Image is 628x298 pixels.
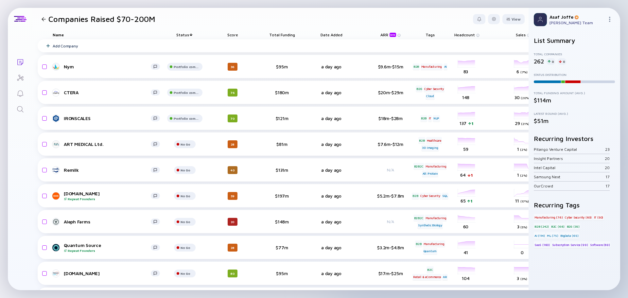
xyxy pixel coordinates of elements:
[64,242,151,253] div: Quantum Source
[181,220,190,224] div: No Go
[313,167,350,173] div: a day ago
[181,246,190,250] div: No Go
[369,141,412,147] div: $7.6m-$12m
[53,242,165,253] a: Quantum SourceRepeat Founders
[566,223,580,230] div: B2G (35)
[412,30,448,39] div: Tags
[549,14,604,20] div: Asaf Joffe
[605,165,610,170] div: 20
[423,248,438,254] div: Quantum
[425,215,447,221] div: Manufacturing
[313,30,350,39] div: Date Added
[228,89,237,96] div: 76
[413,215,424,221] div: B2B2C
[53,166,165,174] a: Remilk
[425,163,447,169] div: Manufacturing
[261,193,303,199] div: $197m
[64,141,151,147] div: ART MEDICAL Ltd.
[420,115,427,122] div: B2B
[605,156,610,161] div: 20
[64,115,151,121] div: IRONSCALES
[261,245,303,250] div: $77m
[421,63,443,70] div: Manufacturing
[605,184,610,188] div: 17
[48,14,155,24] h1: Companies Raised $70-200M
[174,65,200,69] div: Portfolio company
[261,141,303,147] div: $81m
[415,240,422,247] div: B2B
[442,193,448,199] div: SQL
[8,101,32,116] a: Search
[426,93,435,99] div: Cloud
[53,63,165,71] a: Nym
[369,193,412,199] div: $5.2m-$7.8m
[64,64,151,69] div: Nym
[589,241,610,248] div: Software (89)
[551,241,589,248] div: Subscription Service (99)
[64,191,151,201] div: [DOMAIN_NAME]
[413,63,420,70] div: B2B
[313,271,350,276] div: a day ago
[534,91,615,95] div: Total Funding Amount (Avg.)
[427,266,433,273] div: B2C
[534,156,605,161] div: Insight Partners
[269,32,295,37] span: Total Funding
[422,170,439,177] div: Alt Protein
[546,232,559,239] div: ML (75)
[607,17,612,22] img: Menu
[53,191,165,201] a: [DOMAIN_NAME]Repeat Founders
[416,85,423,92] div: B2G
[53,218,165,226] a: Aleph Farms
[64,249,151,253] div: Repeat Founders
[64,271,151,276] div: [DOMAIN_NAME]
[176,32,189,37] span: Status
[313,64,350,69] div: a day ago
[228,114,237,122] div: 70
[313,141,350,147] div: a day ago
[313,90,350,95] div: a day ago
[534,112,615,115] div: Latest Round (Avg.)
[64,167,151,173] div: Remilk
[369,90,412,95] div: $20m-$29m
[423,240,445,247] div: Manufacturing
[412,274,441,280] div: Retail & eCommerce
[228,244,237,252] div: 28
[8,69,32,85] a: Investor Map
[313,245,350,250] div: a day ago
[534,97,615,104] div: $114m
[369,219,412,224] div: N/A
[560,232,579,239] div: BigData (65)
[424,85,445,92] div: Cyber Security
[421,145,439,151] div: 3D Imaging
[516,32,526,37] span: Sales
[593,214,604,220] div: IT (50)
[534,13,547,26] img: Profile Picture
[261,64,303,69] div: $95m
[550,223,565,230] div: B2C (66)
[174,91,200,95] div: Portfolio company
[547,58,555,65] div: 0
[369,167,412,172] div: N/A
[261,90,303,95] div: $180m
[534,117,615,124] div: $51m
[502,14,525,24] div: View
[261,115,303,121] div: $121m
[442,274,448,280] div: AR
[534,73,615,77] div: Status Distribution
[420,193,441,199] div: Cyber Security
[313,193,350,199] div: a day ago
[534,214,563,220] div: Manufacturing (76)
[228,166,237,174] div: 40
[534,37,615,44] h2: List Summary
[534,241,550,248] div: SaaS (160)
[534,232,545,239] div: AI (114)
[8,54,32,69] a: Lists
[53,114,165,122] a: IRONSCALES
[228,63,237,71] div: 36
[53,140,165,148] a: ART MEDICAL Ltd.
[534,201,615,209] h2: Recurring Tags
[174,116,200,120] div: Portfolio company
[549,20,604,25] div: [PERSON_NAME] Team
[605,174,610,179] div: 17
[534,58,544,65] div: 262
